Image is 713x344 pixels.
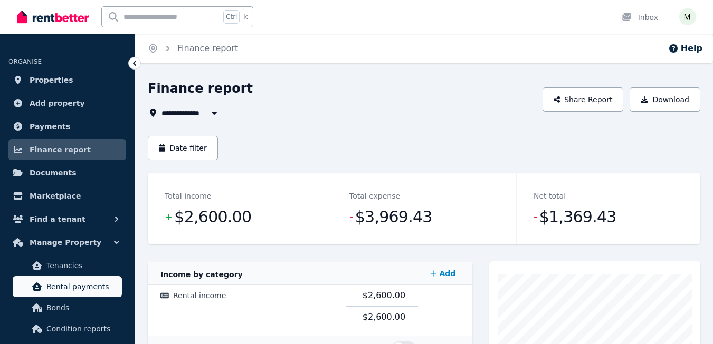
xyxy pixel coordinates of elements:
a: Condition reports [13,318,122,339]
a: Finance report [177,43,238,53]
button: Help [668,42,702,55]
span: $2,600.00 [174,207,251,228]
a: Tenancies [13,255,122,276]
a: Add [426,263,460,284]
dt: Total income [165,190,211,202]
span: Income by category [160,270,243,279]
span: ORGANISE [8,58,42,65]
a: Marketplace [8,185,126,207]
button: Share Report [543,87,624,112]
span: Manage Property [30,236,101,249]
span: - [349,210,353,224]
span: k [244,13,248,21]
button: Download [630,87,700,112]
a: Payments [8,116,126,137]
span: Finance report [30,143,91,156]
span: Find a tenant [30,213,85,225]
span: $2,600.00 [363,290,405,300]
img: RentBetter [17,9,89,25]
span: Rental income [173,291,226,300]
div: Inbox [621,12,658,23]
button: Manage Property [8,232,126,253]
a: Documents [8,162,126,183]
a: Rental payments [13,276,122,297]
a: Add property [8,93,126,114]
span: Documents [30,166,77,179]
dt: Net total [534,190,566,202]
span: Condition reports [46,322,118,335]
span: $3,969.43 [355,207,432,228]
span: + [165,210,172,224]
span: - [534,210,537,224]
span: $1,369.43 [539,207,616,228]
img: Michelle [679,8,696,25]
dt: Total expense [349,190,400,202]
nav: Breadcrumb [135,34,251,63]
span: Properties [30,74,73,86]
span: Add property [30,97,85,110]
span: Tenancies [46,259,118,272]
span: Bonds [46,301,118,314]
h1: Finance report [148,80,253,97]
button: Find a tenant [8,209,126,230]
span: $2,600.00 [363,312,405,322]
a: Properties [8,70,126,91]
button: Date filter [148,136,218,160]
span: Marketplace [30,190,81,202]
a: Bonds [13,297,122,318]
span: Payments [30,120,70,133]
a: Finance report [8,139,126,160]
span: Rental payments [46,280,118,293]
span: Ctrl [223,10,240,24]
